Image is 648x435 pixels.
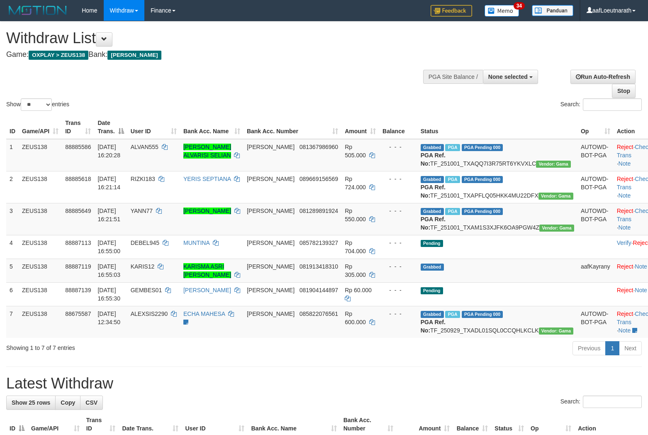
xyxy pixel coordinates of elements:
span: Copy [61,399,75,406]
span: KARIS12 [131,263,155,270]
a: Note [619,160,631,167]
span: [PERSON_NAME] [247,310,295,317]
span: PGA Pending [462,176,503,183]
td: 6 [6,282,19,306]
span: Copy 081289891924 to clipboard [300,208,338,214]
th: Trans ID: activate to sort column ascending [62,115,94,139]
a: Next [619,341,642,355]
a: Note [619,327,631,334]
span: PGA Pending [462,208,503,215]
td: 7 [6,306,19,338]
span: Grabbed [421,144,444,151]
td: 4 [6,235,19,259]
td: ZEUS138 [19,259,62,282]
div: - - - [382,207,414,215]
span: Marked by aafanarl [445,144,460,151]
span: Vendor URL: https://trx31.1velocity.biz [536,161,571,168]
a: Show 25 rows [6,396,56,410]
span: [DATE] 16:55:00 [97,239,120,254]
span: [PERSON_NAME] [247,287,295,293]
th: Bank Acc. Number: activate to sort column ascending [244,115,341,139]
span: Pending [421,240,443,247]
span: CSV [85,399,97,406]
img: Feedback.jpg [431,5,472,17]
b: PGA Ref. No: [421,184,446,199]
span: OXPLAY > ZEUS138 [29,51,88,60]
span: 88885649 [65,208,91,214]
span: 88887139 [65,287,91,293]
a: MUNTINA [183,239,210,246]
a: Reject [617,208,633,214]
span: 88885618 [65,176,91,182]
span: [DATE] 16:55:03 [97,263,120,278]
span: GEMBES01 [131,287,162,293]
b: PGA Ref. No: [421,216,446,231]
span: [PERSON_NAME] [247,176,295,182]
div: - - - [382,239,414,247]
span: 88887119 [65,263,91,270]
td: ZEUS138 [19,282,62,306]
input: Search: [583,396,642,408]
td: AUTOWD-BOT-PGA [577,306,614,338]
span: Vendor URL: https://trx31.1velocity.biz [539,225,574,232]
a: Previous [572,341,606,355]
span: Marked by aafanarl [445,208,460,215]
span: Grabbed [421,264,444,271]
span: Copy 085822076561 to clipboard [300,310,338,317]
span: 88885586 [65,144,91,150]
span: Marked by aafanarl [445,176,460,183]
td: TF_250929_TXADL01SQL0CCQHLKCLK [417,306,577,338]
td: AUTOWD-BOT-PGA [577,203,614,235]
span: [DATE] 16:20:28 [97,144,120,159]
span: ALEXSIS2290 [131,310,168,317]
div: - - - [382,262,414,271]
a: [PERSON_NAME] [183,287,231,293]
input: Search: [583,98,642,111]
td: TF_251001_TXAPFLQ05HKK4MU22DFX [417,171,577,203]
div: - - - [382,175,414,183]
th: Amount: activate to sort column ascending [341,115,379,139]
span: PGA Pending [462,311,503,318]
td: TF_251001_TXAM1S3XJFK6OA9PGW4Z [417,203,577,235]
span: Vendor URL: https://trx31.1velocity.biz [538,193,573,200]
span: Show 25 rows [12,399,50,406]
td: ZEUS138 [19,235,62,259]
td: 3 [6,203,19,235]
a: Reject [617,310,633,317]
div: Showing 1 to 7 of 7 entries [6,340,264,352]
td: AUTOWD-BOT-PGA [577,139,614,171]
span: [PERSON_NAME] [247,263,295,270]
span: Copy 081913418310 to clipboard [300,263,338,270]
td: 1 [6,139,19,171]
span: Rp 305.000 [345,263,366,278]
span: 34 [514,2,525,10]
td: ZEUS138 [19,203,62,235]
span: Rp 550.000 [345,208,366,222]
td: 5 [6,259,19,282]
div: - - - [382,143,414,151]
a: Reject [617,176,633,182]
a: Note [619,224,631,231]
th: Game/API: activate to sort column ascending [19,115,62,139]
span: [DATE] 12:34:50 [97,310,120,325]
span: YANN77 [131,208,153,214]
td: ZEUS138 [19,171,62,203]
th: Bank Acc. Name: activate to sort column ascending [180,115,244,139]
span: Copy 081367986960 to clipboard [300,144,338,150]
a: [PERSON_NAME] [183,208,231,214]
img: MOTION_logo.png [6,4,69,17]
div: - - - [382,310,414,318]
a: Verify [617,239,631,246]
label: Search: [560,98,642,111]
img: panduan.png [532,5,573,16]
span: Grabbed [421,208,444,215]
td: ZEUS138 [19,306,62,338]
a: KARISMA ASRI [PERSON_NAME] [183,263,231,278]
a: 1 [605,341,619,355]
h1: Latest Withdraw [6,375,642,392]
span: [PERSON_NAME] [107,51,161,60]
td: ZEUS138 [19,139,62,171]
a: Run Auto-Refresh [570,70,636,84]
a: YERIS SEPTIANA [183,176,231,182]
span: Marked by aafpengsreynich [445,311,460,318]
